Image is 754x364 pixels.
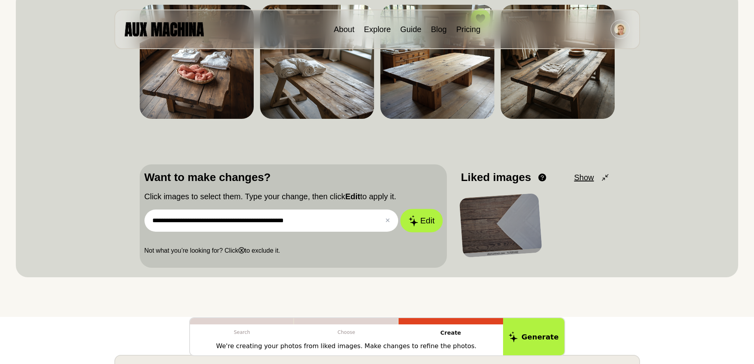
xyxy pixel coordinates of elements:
p: Click images to select them. Type your change, then click to apply it. [144,191,442,202]
button: Show [574,172,610,183]
b: ⓧ [238,247,245,254]
img: Search result [380,5,494,119]
p: Liked images [461,169,531,186]
p: Want to make changes? [144,169,442,186]
a: Pricing [456,25,481,34]
button: ✕ [385,216,390,225]
p: Search [190,324,294,340]
span: Show [574,172,594,183]
img: Search result [260,5,374,119]
b: Edit [345,192,360,201]
p: Choose [294,324,399,340]
a: Explore [364,25,391,34]
img: Avatar [614,23,626,35]
img: Search result [501,5,615,119]
a: Guide [400,25,421,34]
img: Search result [140,5,254,119]
button: Edit [400,209,443,233]
a: Blog [431,25,447,34]
p: Create [399,324,503,341]
p: Not what you’re looking for? Click to exclude it. [144,246,442,255]
button: Generate [503,318,564,355]
a: About [334,25,354,34]
p: We're creating your photos from liked images. Make changes to refine the photos. [216,341,477,351]
img: AUX MACHINA [125,22,204,36]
